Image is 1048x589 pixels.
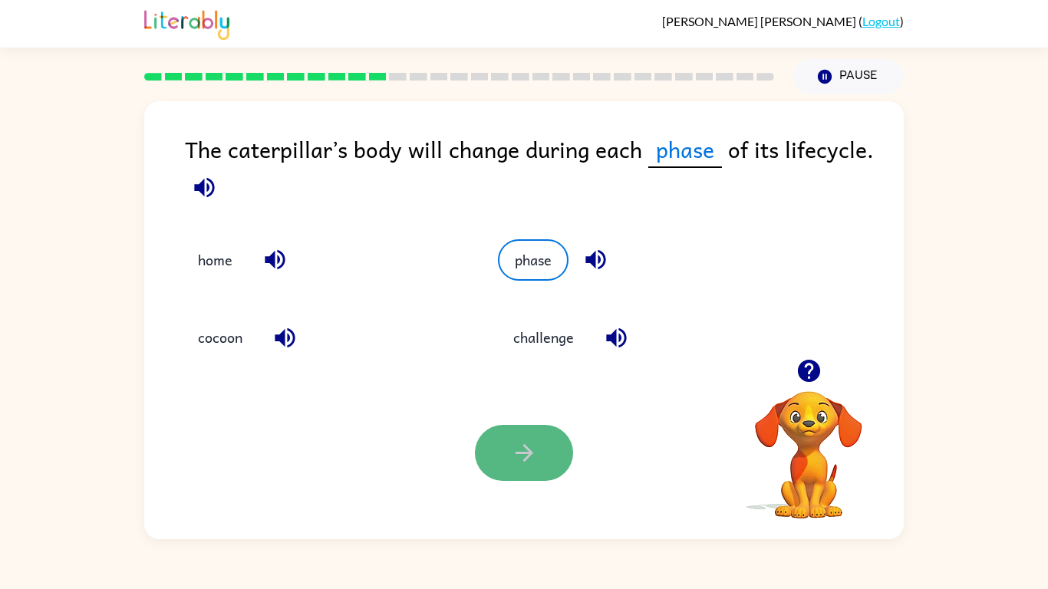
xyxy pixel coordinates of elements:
[183,239,248,281] button: home
[498,317,589,358] button: challenge
[662,14,859,28] span: [PERSON_NAME] [PERSON_NAME]
[185,132,904,209] div: The caterpillar’s body will change during each of its lifecycle.
[648,132,722,168] span: phase
[144,6,229,40] img: Literably
[732,367,885,521] video: Your browser must support playing .mp4 files to use Literably. Please try using another browser.
[498,239,568,281] button: phase
[862,14,900,28] a: Logout
[793,59,904,94] button: Pause
[183,317,258,358] button: cocoon
[662,14,904,28] div: ( )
